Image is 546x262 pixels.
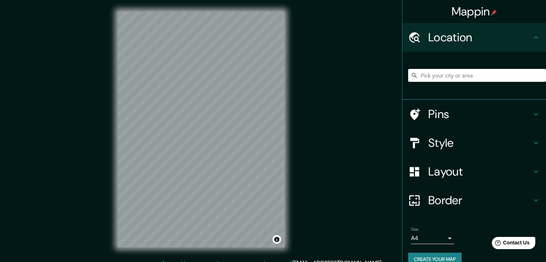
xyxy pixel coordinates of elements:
img: pin-icon.png [491,10,497,15]
div: Location [402,23,546,52]
div: Style [402,128,546,157]
div: Layout [402,157,546,186]
canvas: Map [118,11,285,247]
label: Size [411,226,419,233]
div: Pins [402,100,546,128]
h4: Location [428,30,532,45]
input: Pick your city or area [408,69,546,82]
iframe: Help widget launcher [482,234,538,254]
h4: Border [428,193,532,207]
h4: Style [428,136,532,150]
div: A4 [411,233,454,244]
h4: Layout [428,164,532,179]
button: Toggle attribution [272,235,281,244]
div: Border [402,186,546,215]
h4: Pins [428,107,532,121]
h4: Mappin [452,4,497,19]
